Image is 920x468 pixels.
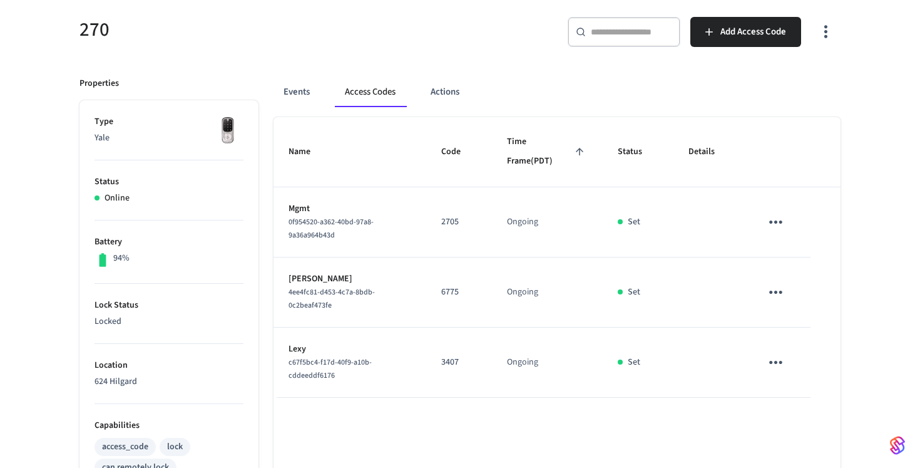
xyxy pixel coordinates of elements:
p: 624 Hilgard [95,375,243,388]
div: lock [167,440,183,454]
p: Set [628,286,640,299]
span: Status [618,142,658,162]
span: 0f954520-a362-40bd-97a8-9a36a964b43d [289,217,374,241]
p: [PERSON_NAME] [289,273,411,286]
span: c67f5bc4-f17d-40f9-a10b-cddeeddf6176 [289,357,372,381]
p: Set [628,216,640,229]
td: Ongoing [492,187,603,257]
p: Yale [95,132,243,145]
span: 4ee4fc81-d453-4c7a-8bdb-0c2beaf473fe [289,287,375,311]
img: SeamLogoGradient.69752ec5.svg [890,435,905,455]
p: Online [105,192,130,205]
button: Add Access Code [690,17,801,47]
h5: 270 [79,17,452,43]
img: Yale Assure Touchscreen Wifi Smart Lock, Satin Nickel, Front [212,115,243,147]
td: Ongoing [492,257,603,328]
p: Battery [95,236,243,249]
button: Access Codes [335,77,406,107]
p: 94% [113,252,130,265]
p: Type [95,115,243,128]
p: Lock Status [95,299,243,312]
div: ant example [273,77,841,107]
table: sticky table [273,117,841,398]
p: 3407 [441,356,477,369]
span: Code [441,142,477,162]
p: 6775 [441,286,477,299]
p: Capabilities [95,419,243,432]
p: Location [95,359,243,372]
p: 2705 [441,216,477,229]
span: Time Frame(PDT) [507,132,588,172]
td: Ongoing [492,328,603,398]
span: Details [688,142,731,162]
p: Status [95,175,243,189]
span: Add Access Code [720,24,786,40]
p: Mgmt [289,202,411,216]
p: Locked [95,315,243,328]
button: Events [273,77,320,107]
p: Properties [79,77,119,90]
span: Name [289,142,327,162]
button: Actions [421,77,469,107]
p: Set [628,356,640,369]
div: access_code [102,440,148,454]
p: Lexy [289,343,411,356]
